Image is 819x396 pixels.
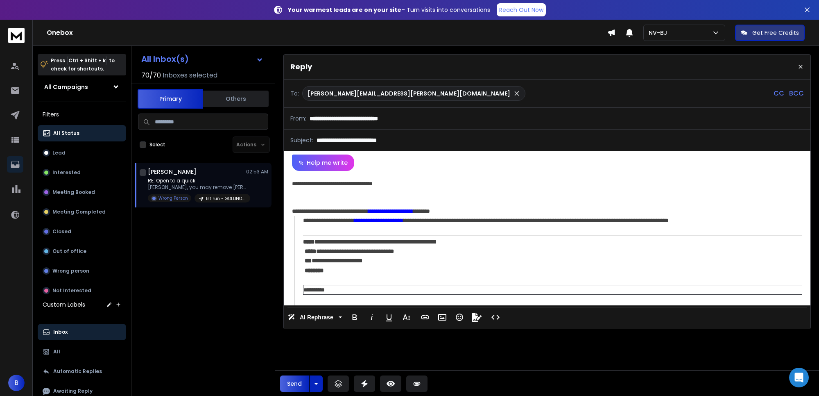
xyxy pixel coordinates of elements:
[38,282,126,299] button: Not Interested
[52,150,66,156] p: Lead
[149,141,165,148] label: Select
[43,300,85,309] h3: Custom Labels
[38,324,126,340] button: Inbox
[288,6,401,14] strong: Your warmest leads are on your site
[381,309,397,325] button: Underline (Ctrl+U)
[290,61,312,73] p: Reply
[52,268,89,274] p: Wrong person
[8,375,25,391] button: B
[364,309,380,325] button: Italic (Ctrl+I)
[148,168,197,176] h1: [PERSON_NAME]
[53,329,68,335] p: Inbox
[38,125,126,141] button: All Status
[292,155,354,171] button: Help me write
[38,263,126,279] button: Wrong person
[398,309,414,325] button: More Text
[280,376,309,392] button: Send
[38,79,126,95] button: All Campaigns
[141,71,161,80] span: 70 / 70
[308,89,510,98] p: [PERSON_NAME][EMAIL_ADDRESS][PERSON_NAME][DOMAIN_NAME]
[417,309,433,325] button: Insert Link (Ctrl+K)
[288,6,490,14] p: – Turn visits into conversations
[38,223,126,240] button: Closed
[52,287,91,294] p: Not Interested
[649,29,670,37] p: NV-BJ
[246,168,268,175] p: 02:53 AM
[38,145,126,161] button: Lead
[203,90,269,108] button: Others
[52,189,95,196] p: Meeting Booked
[752,29,799,37] p: Get Free Credits
[298,314,335,321] span: AI Rephrase
[47,28,607,38] h1: Onebox
[735,25,805,41] button: Get Free Credits
[163,71,217,80] h3: Inboxes selected
[53,348,60,355] p: All
[497,3,546,16] a: Reach Out Now
[38,243,126,259] button: Out of office
[206,196,245,202] p: 1st run - GOLDNOIR
[347,309,362,325] button: Bold (Ctrl+B)
[774,89,784,98] p: CC
[488,309,503,325] button: Code View
[67,56,107,65] span: Ctrl + Shift + k
[51,57,115,73] p: Press to check for shortcuts.
[290,114,306,123] p: From:
[38,109,126,120] h3: Filters
[53,388,93,394] p: Awaiting Reply
[499,6,543,14] p: Reach Out Now
[138,89,203,109] button: Primary
[135,51,270,67] button: All Inbox(s)
[158,195,188,201] p: Wrong Person
[434,309,450,325] button: Insert Image (Ctrl+P)
[38,344,126,360] button: All
[469,309,484,325] button: Signature
[53,130,79,137] p: All Status
[38,363,126,380] button: Automatic Replies
[141,55,189,63] h1: All Inbox(s)
[38,164,126,181] button: Interested
[52,209,106,215] p: Meeting Completed
[789,89,804,98] p: BCC
[286,309,344,325] button: AI Rephrase
[38,184,126,200] button: Meeting Booked
[148,184,246,191] p: [PERSON_NAME], you may remove [PERSON_NAME][EMAIL_ADDRESS][PERSON_NAME][DOMAIN_NAME]
[290,89,299,98] p: To:
[290,136,313,144] p: Subject:
[44,83,88,91] h1: All Campaigns
[53,368,102,375] p: Automatic Replies
[8,28,25,43] img: logo
[52,228,71,235] p: Closed
[789,368,809,387] div: Open Intercom Messenger
[148,178,246,184] p: RE: Open to a quick
[52,248,86,255] p: Out of office
[38,204,126,220] button: Meeting Completed
[452,309,467,325] button: Emoticons
[52,169,81,176] p: Interested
